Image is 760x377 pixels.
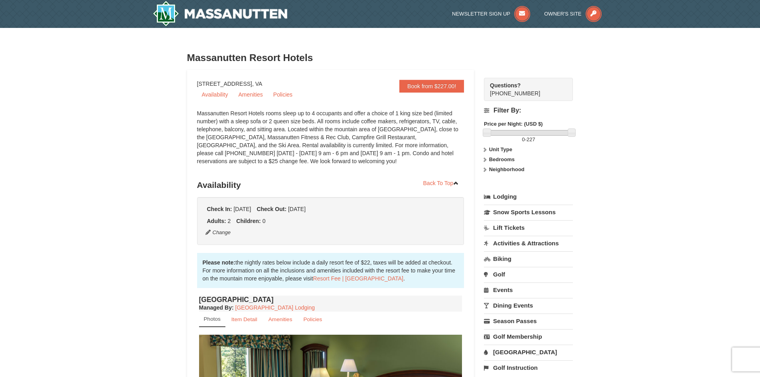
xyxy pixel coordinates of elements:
span: 227 [527,136,535,142]
h4: Filter By: [484,107,573,114]
small: Item Detail [231,316,257,322]
a: Biking [484,251,573,266]
a: Policies [268,89,297,101]
span: 0 [263,218,266,224]
a: [GEOGRAPHIC_DATA] Lodging [235,304,315,311]
strong: Neighborhood [489,166,525,172]
strong: Check In: [207,206,232,212]
div: the nightly rates below include a daily resort fee of $22, taxes will be added at checkout. For m... [197,253,464,288]
div: Massanutten Resort Hotels rooms sleep up to 4 occupants and offer a choice of 1 king size bed (li... [197,109,464,173]
small: Photos [204,316,221,322]
a: Lodging [484,189,573,204]
span: 0 [522,136,525,142]
a: Back To Top [418,177,464,189]
button: Change [205,228,231,237]
strong: Unit Type [489,146,512,152]
span: Newsletter Sign Up [452,11,510,17]
strong: Adults: [207,218,226,224]
span: Managed By [199,304,232,311]
span: [PHONE_NUMBER] [490,81,559,97]
a: Golf [484,267,573,282]
a: Massanutten Resort [153,1,288,26]
strong: : [199,304,234,311]
a: Item Detail [226,312,263,327]
a: Owner's Site [544,11,602,17]
a: Events [484,282,573,297]
a: Amenities [263,312,298,327]
img: Massanutten Resort Logo [153,1,288,26]
span: [DATE] [288,206,306,212]
strong: Questions? [490,82,521,89]
small: Policies [303,316,322,322]
a: Newsletter Sign Up [452,11,530,17]
a: Book from $227.00! [399,80,464,93]
h3: Availability [197,177,464,193]
a: Season Passes [484,314,573,328]
strong: Please note: [203,259,235,266]
span: [DATE] [233,206,251,212]
a: Activities & Attractions [484,236,573,251]
h3: Massanutten Resort Hotels [187,50,573,66]
strong: Children: [236,218,261,224]
strong: Price per Night: (USD $) [484,121,543,127]
h4: [GEOGRAPHIC_DATA] [199,296,462,304]
label: - [484,136,573,144]
span: Owner's Site [544,11,582,17]
strong: Bedrooms [489,156,515,162]
a: Golf Instruction [484,360,573,375]
a: Lift Tickets [484,220,573,235]
a: Photos [199,312,225,327]
a: [GEOGRAPHIC_DATA] [484,345,573,359]
a: Availability [197,89,233,101]
strong: Check Out: [257,206,286,212]
span: 2 [228,218,231,224]
a: Amenities [233,89,267,101]
small: Amenities [268,316,292,322]
a: Dining Events [484,298,573,313]
a: Policies [298,312,327,327]
a: Snow Sports Lessons [484,205,573,219]
a: Golf Membership [484,329,573,344]
a: Resort Fee | [GEOGRAPHIC_DATA] [313,275,403,282]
